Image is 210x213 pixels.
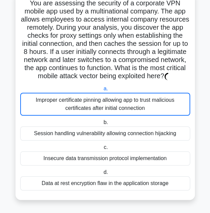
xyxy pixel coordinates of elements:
span: c. [104,144,108,150]
span: a. [103,86,108,91]
span: d. [103,169,108,175]
span: b. [103,119,108,125]
div: Data at rest encryption flaw in the application storage [20,176,190,190]
div: Insecure data transmission protocol implementation [20,151,190,165]
div: Improper certificate pinning allowing app to trust malicious certificates after initial connection [20,93,190,116]
div: Session handling vulnerability allowing connection hijacking [20,126,190,141]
